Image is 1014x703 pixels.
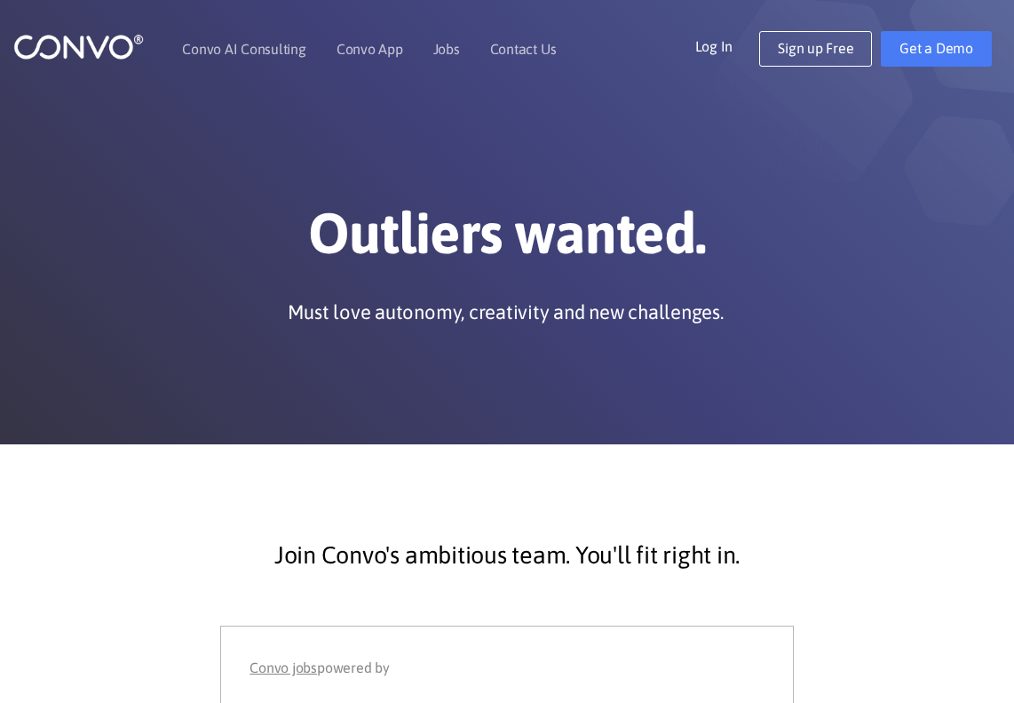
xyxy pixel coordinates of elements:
a: Jobs [433,42,460,56]
a: Get a Demo [881,31,992,67]
a: Contact Us [490,42,557,56]
p: Join Convo's ambitious team. You'll fit right in. [28,533,986,578]
img: logo_1.png [13,33,144,60]
a: Convo jobs [250,655,317,682]
a: Convo AI Consulting [182,42,305,56]
a: Sign up Free [759,31,872,67]
h1: Outliers wanted. [40,199,974,281]
p: Must love autonomy, creativity and new challenges. [288,299,724,325]
a: Convo App [337,42,403,56]
div: powered by [250,655,764,682]
a: Log In [695,31,760,60]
